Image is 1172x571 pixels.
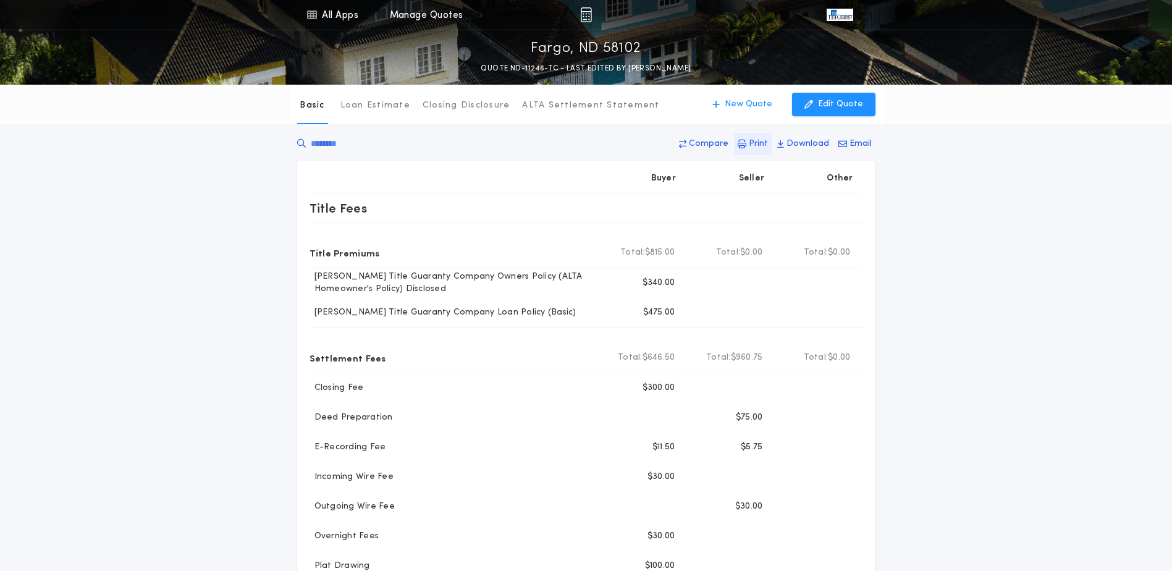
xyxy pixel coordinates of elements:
p: Edit Quote [818,98,863,111]
b: Total: [804,247,828,259]
button: Compare [675,133,732,155]
p: Email [849,138,872,150]
p: Closing Fee [310,382,364,394]
p: Download [786,138,829,150]
img: img [580,7,592,22]
p: $75.00 [736,412,763,424]
span: $960.75 [731,352,763,364]
p: Overnight Fees [310,530,379,543]
b: Total: [620,247,645,259]
p: Other [827,172,853,185]
p: Compare [689,138,728,150]
p: Seller [739,172,765,185]
p: $30.00 [735,501,763,513]
p: $30.00 [647,530,675,543]
button: Download [774,133,833,155]
span: $815.00 [645,247,675,259]
p: Loan Estimate [340,99,410,112]
b: Total: [716,247,741,259]
p: Settlement Fees [310,348,386,368]
button: New Quote [700,93,785,116]
p: Deed Preparation [310,412,393,424]
span: $0.00 [828,352,850,364]
p: Incoming Wire Fee [310,471,394,483]
span: $0.00 [828,247,850,259]
span: $646.50 [643,352,675,364]
b: Total: [804,352,828,364]
p: $11.50 [652,441,675,454]
p: $300.00 [643,382,675,394]
b: Total: [706,352,731,364]
p: Closing Disclosure [423,99,510,112]
p: Title Premiums [310,243,380,263]
p: $475.00 [643,307,675,319]
b: Total: [618,352,643,364]
p: $340.00 [643,277,675,289]
p: Basic [300,99,324,112]
button: Edit Quote [792,93,875,116]
button: Email [835,133,875,155]
p: [PERSON_NAME] Title Guaranty Company Owners Policy (ALTA Homeowner's Policy) Disclosed [310,271,597,295]
span: $0.00 [740,247,762,259]
button: Print [734,133,772,155]
p: New Quote [725,98,772,111]
img: vs-icon [827,9,853,21]
p: Title Fees [310,198,368,218]
p: $5.75 [741,441,762,454]
p: QUOTE ND-11246-TC - LAST EDITED BY [PERSON_NAME] [481,62,691,75]
p: Print [749,138,768,150]
p: ALTA Settlement Statement [522,99,659,112]
p: Fargo, ND 58102 [531,39,641,59]
p: [PERSON_NAME] Title Guaranty Company Loan Policy (Basic) [310,307,576,319]
p: E-Recording Fee [310,441,386,454]
p: Buyer [651,172,676,185]
p: Outgoing Wire Fee [310,501,395,513]
p: $30.00 [647,471,675,483]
